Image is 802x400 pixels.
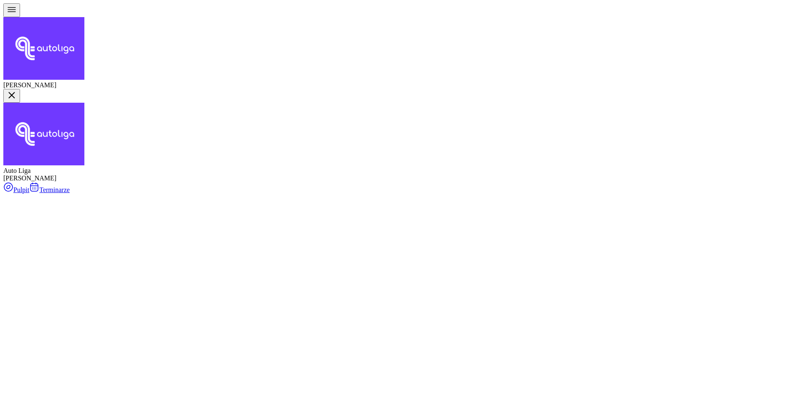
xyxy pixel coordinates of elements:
[3,175,799,182] div: [PERSON_NAME]
[3,81,799,89] div: [PERSON_NAME]
[39,186,70,193] span: Terminarze
[3,167,799,175] div: Auto Liga
[3,186,29,193] a: Pulpit
[13,186,29,193] span: Pulpit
